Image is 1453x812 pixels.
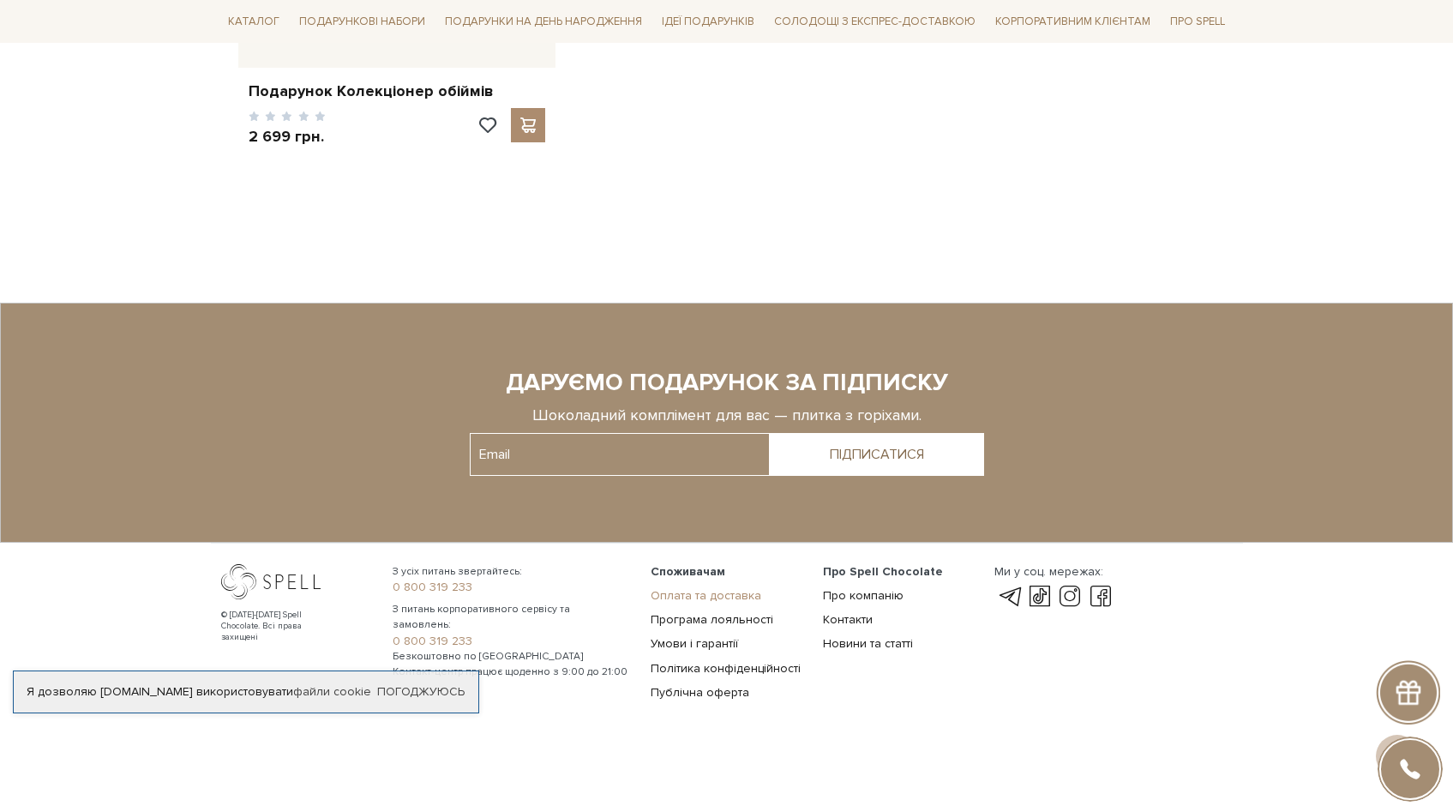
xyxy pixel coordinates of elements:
[249,127,327,147] p: 2 699 грн.
[651,564,725,579] span: Споживачам
[823,564,943,579] span: Про Spell Chocolate
[655,9,761,35] span: Ідеї подарунків
[651,636,738,651] a: Умови і гарантії
[293,684,371,699] a: файли cookie
[651,685,749,700] a: Публічна оферта
[249,81,545,101] a: Подарунок Колекціонер обіймів
[651,661,801,676] a: Політика конфіденційності
[1055,586,1084,607] a: instagram
[292,9,432,35] span: Подарункові набори
[823,636,913,651] a: Новини та статті
[393,665,630,680] span: Контакт-центр працює щоденно з 9:00 до 21:00
[221,9,286,35] span: Каталог
[377,684,465,700] a: Погоджуюсь
[994,564,1114,580] div: Ми у соц. мережах:
[393,564,630,580] span: З усіх питань звертайтесь:
[393,649,630,665] span: Безкоштовно по [GEOGRAPHIC_DATA]
[823,612,873,627] a: Контакти
[221,610,337,643] div: © [DATE]-[DATE] Spell Chocolate. Всі права захищені
[14,684,478,700] div: Я дозволяю [DOMAIN_NAME] використовувати
[438,9,649,35] span: Подарунки на День народження
[651,612,773,627] a: Програма лояльності
[1025,586,1054,607] a: tik-tok
[393,580,630,595] a: 0 800 319 233
[994,586,1024,607] a: telegram
[823,588,904,603] a: Про компанію
[988,7,1157,36] a: Корпоративним клієнтам
[1086,586,1115,607] a: facebook
[651,588,761,603] a: Оплата та доставка
[1163,9,1232,35] span: Про Spell
[393,602,630,633] span: З питань корпоративного сервісу та замовлень:
[393,634,630,649] a: 0 800 319 233
[767,7,982,36] a: Солодощі з експрес-доставкою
